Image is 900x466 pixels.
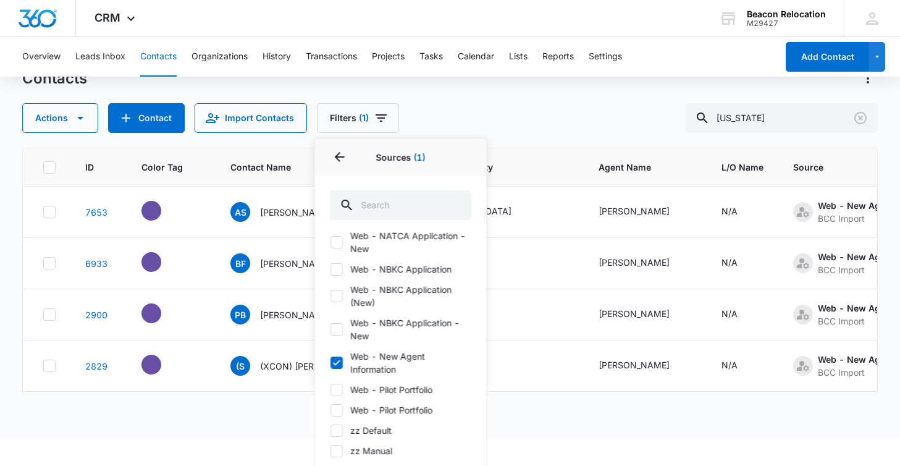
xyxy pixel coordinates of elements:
[22,69,87,88] h1: Contacts
[747,19,826,28] div: account id
[141,252,183,272] div: - - Select to Edit Field
[140,37,177,77] button: Contacts
[85,161,94,174] span: ID
[721,161,763,174] span: L/O Name
[230,202,393,222] div: Contact Name - Amanda Schmugge - Tucson, AZ - Select to Edit Field
[330,151,472,164] p: Sources
[414,152,426,163] span: (1)
[85,361,107,371] a: Navigate to contact details page for (XCON) Sante Constantine - Phoenix, AZ
[306,37,357,77] button: Transactions
[330,444,472,457] label: zz Manual
[458,37,494,77] button: Calendar
[721,256,760,271] div: L/O Name - N/A - Select to Edit Field
[141,201,183,221] div: - - Select to Edit Field
[685,103,878,133] input: Search Contacts
[721,358,760,373] div: L/O Name - N/A - Select to Edit Field
[230,305,250,324] span: PB
[263,37,291,77] button: History
[330,383,472,396] label: Web - Pilot Portfolio
[260,360,371,373] p: (XCON) [PERSON_NAME][GEOGRAPHIC_DATA], [GEOGRAPHIC_DATA]
[599,307,692,322] div: Agent Name - Paul Boothney - Select to Edit Field
[851,108,870,128] button: Clear
[721,256,738,269] div: N/A
[747,9,826,19] div: account name
[599,256,670,269] div: [PERSON_NAME]
[359,114,369,122] span: (1)
[330,229,472,255] label: Web - NATCA Application - New
[85,207,107,218] a: Navigate to contact details page for Amanda Schmugge - Tucson, AZ
[589,37,622,77] button: Settings
[330,424,472,437] label: zz Default
[230,253,393,273] div: Contact Name - Brian Flatley - Phoenix, AZ - Select to Edit Field
[509,37,528,77] button: Lists
[230,356,250,376] span: (S
[721,307,738,320] div: N/A
[721,307,760,322] div: L/O Name - N/A - Select to Edit Field
[599,205,692,219] div: Agent Name - Amanda Schmugge - Select to Edit Field
[230,253,250,273] span: BF
[599,205,670,218] div: [PERSON_NAME]
[330,316,472,342] label: Web - NBKC Application - New
[141,303,183,323] div: - - Select to Edit Field
[423,161,569,174] span: Transaction City
[230,356,393,376] div: Contact Name - (XCON) Sante Constantine - Phoenix, AZ - Select to Edit Field
[599,256,692,271] div: Agent Name - Brian Flatley - Select to Edit Field
[260,206,371,219] p: [PERSON_NAME] - [GEOGRAPHIC_DATA], [GEOGRAPHIC_DATA]
[330,404,472,417] label: Web - Pilot Portfolio
[260,308,371,321] p: [PERSON_NAME][GEOGRAPHIC_DATA], [GEOGRAPHIC_DATA]
[858,69,878,88] button: Actions
[786,42,869,72] button: Add Contact
[330,190,472,220] input: Search
[108,103,185,133] button: Add Contact
[599,358,670,371] div: [PERSON_NAME]
[230,202,250,222] span: AS
[230,305,393,324] div: Contact Name - Paul Boothney - Prescott, AZ - Select to Edit Field
[22,103,98,133] button: Actions
[721,358,738,371] div: N/A
[330,283,472,309] label: Web - NBKC Application (New)
[85,258,107,269] a: Navigate to contact details page for Brian Flatley - Phoenix, AZ
[191,37,248,77] button: Organizations
[330,147,350,167] button: Back
[95,11,120,24] span: CRM
[721,205,760,219] div: L/O Name - N/A - Select to Edit Field
[141,161,183,174] span: Color Tag
[75,37,125,77] button: Leads Inbox
[330,263,472,276] label: Web - NBKC Application
[260,257,371,270] p: [PERSON_NAME] - [GEOGRAPHIC_DATA], [GEOGRAPHIC_DATA]
[542,37,574,77] button: Reports
[195,103,307,133] button: Import Contacts
[419,37,443,77] button: Tasks
[317,103,399,133] button: Filters
[721,205,738,218] div: N/A
[85,310,107,320] a: Navigate to contact details page for Paul Boothney - Prescott, AZ
[141,355,183,375] div: - - Select to Edit Field
[599,307,670,320] div: [PERSON_NAME]
[230,161,376,174] span: Contact Name
[599,358,692,373] div: Agent Name - Sante Constantine - Select to Edit Field
[599,161,692,174] span: Agent Name
[330,350,472,376] label: Web - New Agent Information
[22,37,61,77] button: Overview
[372,37,405,77] button: Projects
